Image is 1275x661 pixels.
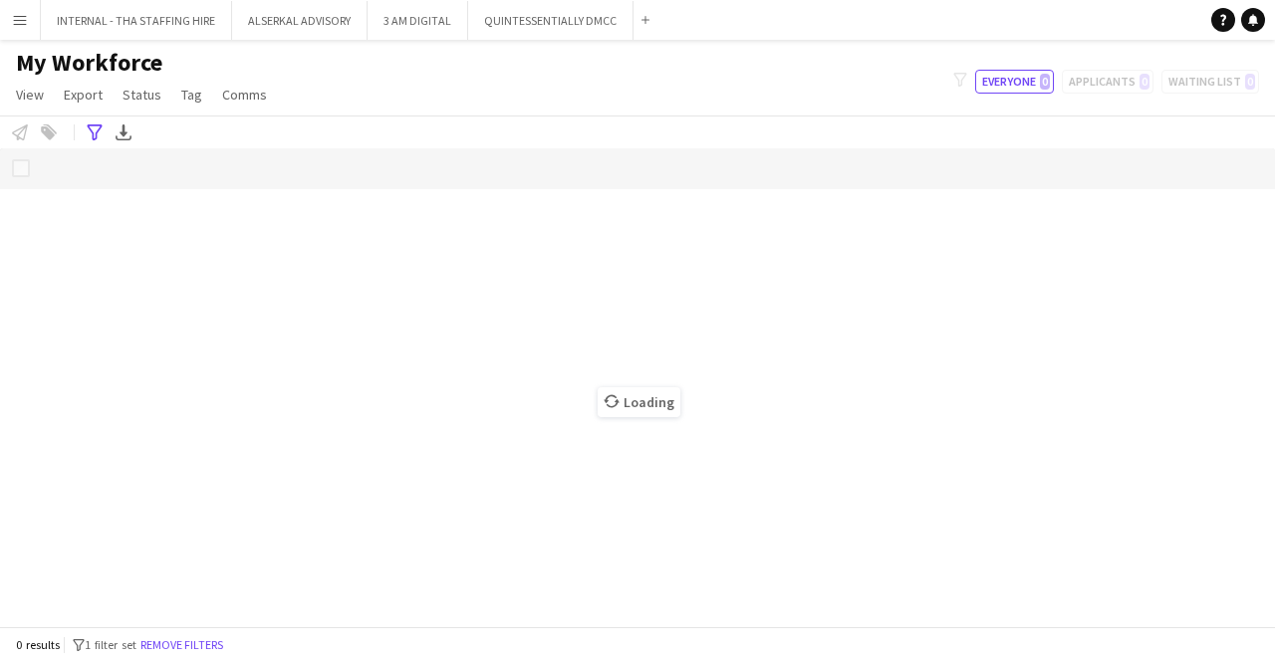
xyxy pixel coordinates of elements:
[112,120,135,144] app-action-btn: Export XLSX
[468,1,634,40] button: QUINTESSENTIALLY DMCC
[136,634,227,656] button: Remove filters
[181,86,202,104] span: Tag
[16,86,44,104] span: View
[598,387,680,417] span: Loading
[123,86,161,104] span: Status
[8,82,52,108] a: View
[16,48,162,78] span: My Workforce
[41,1,232,40] button: INTERNAL - THA STAFFING HIRE
[975,70,1054,94] button: Everyone0
[222,86,267,104] span: Comms
[64,86,103,104] span: Export
[83,120,107,144] app-action-btn: Advanced filters
[173,82,210,108] a: Tag
[232,1,368,40] button: ALSERKAL ADVISORY
[214,82,275,108] a: Comms
[85,637,136,652] span: 1 filter set
[56,82,111,108] a: Export
[1040,74,1050,90] span: 0
[368,1,468,40] button: 3 AM DIGITAL
[115,82,169,108] a: Status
